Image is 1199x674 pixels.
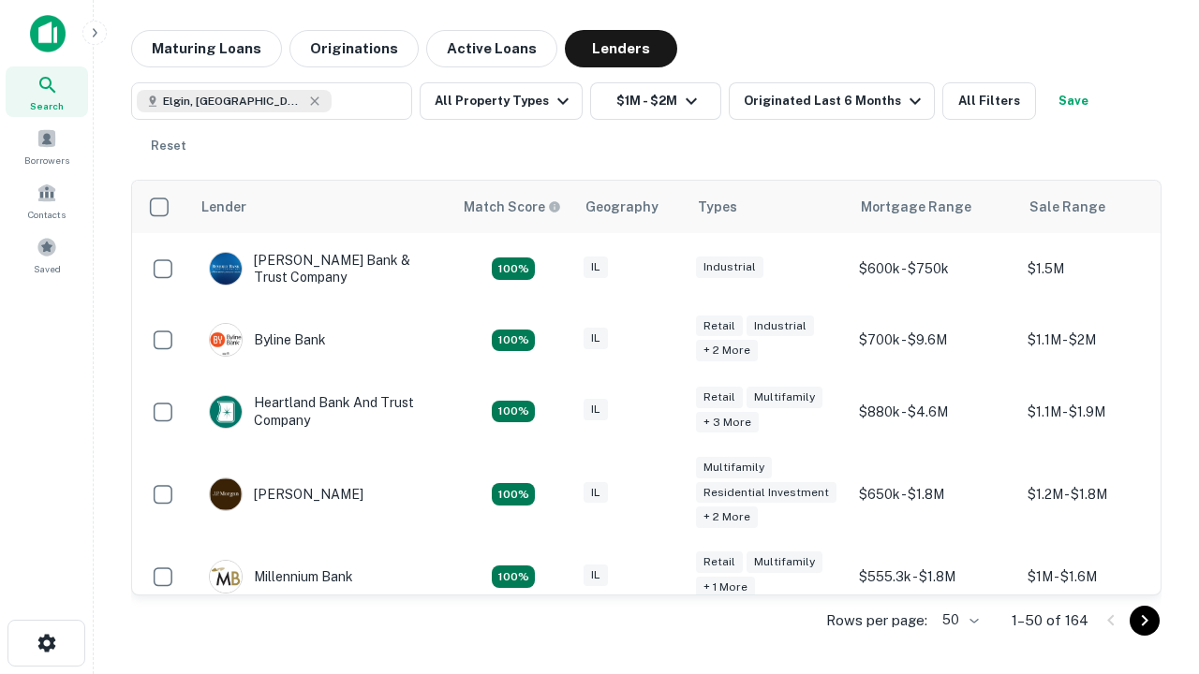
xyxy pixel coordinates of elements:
[464,197,561,217] div: Capitalize uses an advanced AI algorithm to match your search with the best lender. The match sco...
[850,541,1018,612] td: $555.3k - $1.8M
[696,457,772,478] div: Multifamily
[850,375,1018,447] td: $880k - $4.6M
[1018,304,1187,375] td: $1.1M - $2M
[209,394,434,428] div: Heartland Bank And Trust Company
[584,256,608,278] div: IL
[584,564,608,586] div: IL
[6,66,88,117] a: Search
[696,551,743,573] div: Retail
[747,387,822,408] div: Multifamily
[698,196,737,218] div: Types
[590,82,721,120] button: $1M - $2M
[210,396,242,428] img: picture
[492,565,535,588] div: Matching Properties: 16, hasApolloMatch: undefined
[747,315,814,337] div: Industrial
[1012,609,1088,632] p: 1–50 of 164
[209,477,363,511] div: [PERSON_NAME]
[696,506,758,528] div: + 2 more
[585,196,659,218] div: Geography
[1105,464,1199,554] iframe: Chat Widget
[28,207,66,222] span: Contacts
[24,153,69,168] span: Borrowers
[826,609,927,632] p: Rows per page:
[1018,447,1187,542] td: $1.2M - $1.8M
[696,387,743,408] div: Retail
[687,181,850,233] th: Types
[131,30,282,67] button: Maturing Loans
[492,257,535,280] div: Matching Properties: 28, hasApolloMatch: undefined
[850,233,1018,304] td: $600k - $750k
[850,447,1018,542] td: $650k - $1.8M
[696,482,836,504] div: Residential Investment
[747,551,822,573] div: Multifamily
[696,340,758,361] div: + 2 more
[6,175,88,226] a: Contacts
[30,98,64,113] span: Search
[6,121,88,171] a: Borrowers
[574,181,687,233] th: Geography
[209,323,326,357] div: Byline Bank
[6,229,88,280] a: Saved
[696,412,759,433] div: + 3 more
[1018,233,1187,304] td: $1.5M
[201,196,246,218] div: Lender
[209,252,434,286] div: [PERSON_NAME] Bank & Trust Company
[492,483,535,505] div: Matching Properties: 24, hasApolloMatch: undefined
[492,401,535,423] div: Matching Properties: 20, hasApolloMatch: undefined
[30,15,66,52] img: capitalize-icon.png
[1018,181,1187,233] th: Sale Range
[420,82,583,120] button: All Property Types
[210,253,242,285] img: picture
[850,304,1018,375] td: $700k - $9.6M
[696,256,763,278] div: Industrial
[744,90,926,112] div: Originated Last 6 Months
[729,82,935,120] button: Originated Last 6 Months
[696,577,755,598] div: + 1 more
[1130,606,1160,636] button: Go to next page
[34,261,61,276] span: Saved
[696,315,743,337] div: Retail
[452,181,574,233] th: Capitalize uses an advanced AI algorithm to match your search with the best lender. The match sco...
[464,197,557,217] h6: Match Score
[210,324,242,356] img: picture
[584,399,608,420] div: IL
[565,30,677,67] button: Lenders
[163,93,303,110] span: Elgin, [GEOGRAPHIC_DATA], [GEOGRAPHIC_DATA]
[426,30,557,67] button: Active Loans
[861,196,971,218] div: Mortgage Range
[289,30,419,67] button: Originations
[1018,541,1187,612] td: $1M - $1.6M
[1018,375,1187,447] td: $1.1M - $1.9M
[190,181,452,233] th: Lender
[850,181,1018,233] th: Mortgage Range
[209,560,353,593] div: Millennium Bank
[210,478,242,510] img: picture
[942,82,1036,120] button: All Filters
[1044,82,1103,120] button: Save your search to get updates of matches that match your search criteria.
[935,607,982,634] div: 50
[584,482,608,504] div: IL
[1029,196,1105,218] div: Sale Range
[139,127,199,165] button: Reset
[492,330,535,352] div: Matching Properties: 18, hasApolloMatch: undefined
[584,328,608,349] div: IL
[210,561,242,593] img: picture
